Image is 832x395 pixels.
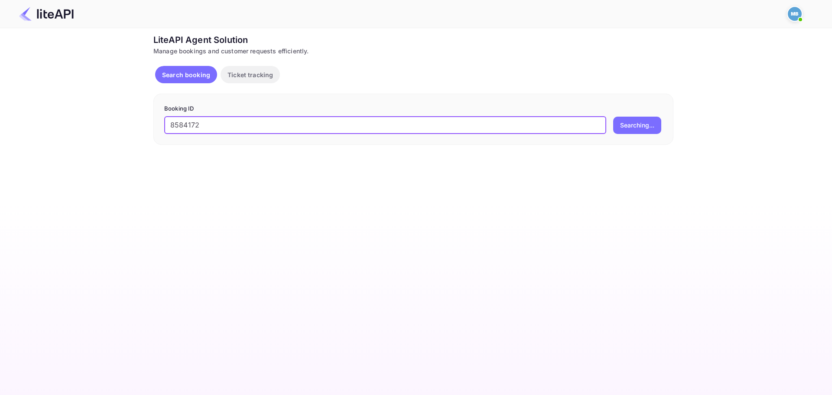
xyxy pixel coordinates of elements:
div: Manage bookings and customer requests efficiently. [153,46,673,55]
img: LiteAPI Logo [19,7,74,21]
p: Booking ID [164,104,663,113]
input: Enter Booking ID (e.g., 63782194) [164,117,606,134]
img: Mohcine Belkhir [788,7,802,21]
div: LiteAPI Agent Solution [153,33,673,46]
button: Searching... [613,117,661,134]
p: Search booking [162,70,210,79]
p: Ticket tracking [227,70,273,79]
